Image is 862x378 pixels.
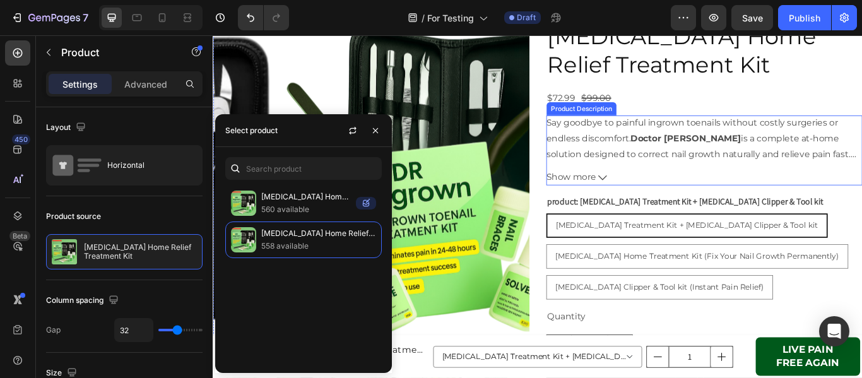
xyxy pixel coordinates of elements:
h1: [MEDICAL_DATA] Home Relief Treatment Kit [28,358,252,375]
div: Publish [789,11,820,25]
div: Column spacing [46,292,121,309]
button: 7 [5,5,94,30]
p: [MEDICAL_DATA] Home Relief Treatment Kit [261,227,376,240]
button: Show more [389,157,757,175]
span: [MEDICAL_DATA] Treatment Kit + [MEDICAL_DATA] Clipper & Tool kit [400,216,706,227]
b: Doctor [PERSON_NAME] [487,114,616,126]
div: Gap [46,324,61,336]
p: Settings [62,78,98,91]
p: Say goodbye to painful ingrown toenails without costly surgeries or endless discomfort. is a comp... [389,96,743,145]
div: Horizontal [107,151,184,180]
div: 450 [12,134,30,145]
img: collections [231,191,256,216]
p: [MEDICAL_DATA] Home Relief Treatment Kit [84,243,197,261]
legend: product: [MEDICAL_DATA] Treatment Kit + [MEDICAL_DATA] Clipper & Tool kit [389,185,713,203]
p: Advanced [124,78,167,91]
span: For Testing [427,11,474,25]
img: collections [231,227,256,252]
p: Product [61,45,168,60]
div: $72.99 [389,63,423,84]
span: / [422,11,425,25]
iframe: Design area [213,35,862,378]
p: 560 available [261,203,351,216]
span: [MEDICAL_DATA] Home Treatment Kit (Fix Your Nail Growth Permanently) [399,252,730,263]
p: 7 [83,10,88,25]
div: Open Intercom Messenger [819,316,849,346]
div: Quantity [389,318,757,339]
p: 558 available [261,240,376,252]
p: [MEDICAL_DATA] Home Relief Treatment Kit (Copy) [261,191,351,203]
img: product feature img [52,239,77,264]
span: Show more [389,157,447,175]
div: Layout [46,119,88,136]
button: Save [731,5,773,30]
button: Publish [778,5,831,30]
div: Beta [9,231,30,241]
input: Auto [115,319,153,341]
div: Select product [225,125,278,136]
div: Product Description [391,80,468,92]
span: Draft [517,12,536,23]
div: Product source [46,211,101,222]
div: Undo/Redo [238,5,289,30]
span: Save [742,13,763,23]
span: [MEDICAL_DATA] Clipper & Tool kit (Instant Pain Relief) [399,288,642,299]
div: $99.00 [428,63,466,84]
input: Search in Settings & Advanced [225,157,382,180]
